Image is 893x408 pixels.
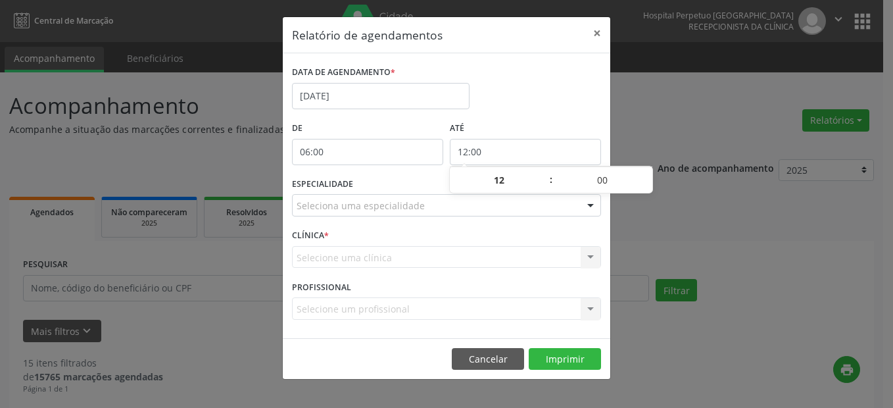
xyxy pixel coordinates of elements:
input: Minute [553,167,652,193]
label: DATA DE AGENDAMENTO [292,63,395,83]
button: Imprimir [529,348,601,370]
input: Selecione o horário final [450,139,601,165]
label: ATÉ [450,118,601,139]
label: PROFISSIONAL [292,277,351,297]
button: Cancelar [452,348,524,370]
label: ESPECIALIDADE [292,174,353,195]
span: : [549,166,553,193]
input: Hour [450,167,549,193]
label: CLÍNICA [292,226,329,246]
input: Selecione uma data ou intervalo [292,83,470,109]
span: Seleciona uma especialidade [297,199,425,213]
label: De [292,118,443,139]
h5: Relatório de agendamentos [292,26,443,43]
input: Selecione o horário inicial [292,139,443,165]
button: Close [584,17,610,49]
